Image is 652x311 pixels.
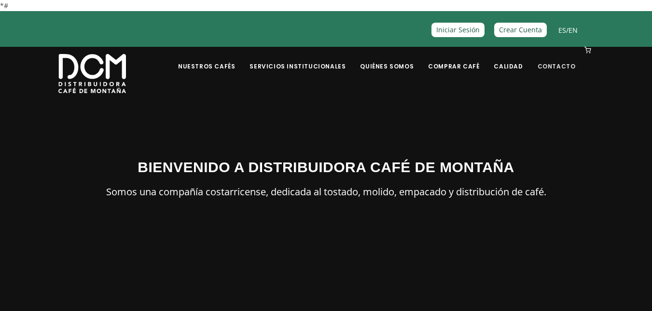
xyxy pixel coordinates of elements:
[58,156,594,178] h3: BIENVENIDO A DISTRIBUIDORA CAFÉ DE MONTAÑA
[569,26,578,35] a: EN
[172,48,241,70] a: Nuestros Cafés
[354,48,419,70] a: Quiénes Somos
[558,26,566,35] a: ES
[558,25,578,36] span: /
[488,48,528,70] a: Calidad
[58,184,594,200] p: Somos una compañía costarricense, dedicada al tostado, molido, empacado y distribución de café.
[431,23,485,37] a: Iniciar Sesión
[532,48,582,70] a: Contacto
[494,23,547,37] a: Crear Cuenta
[244,48,351,70] a: Servicios Institucionales
[422,48,485,70] a: Comprar Café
